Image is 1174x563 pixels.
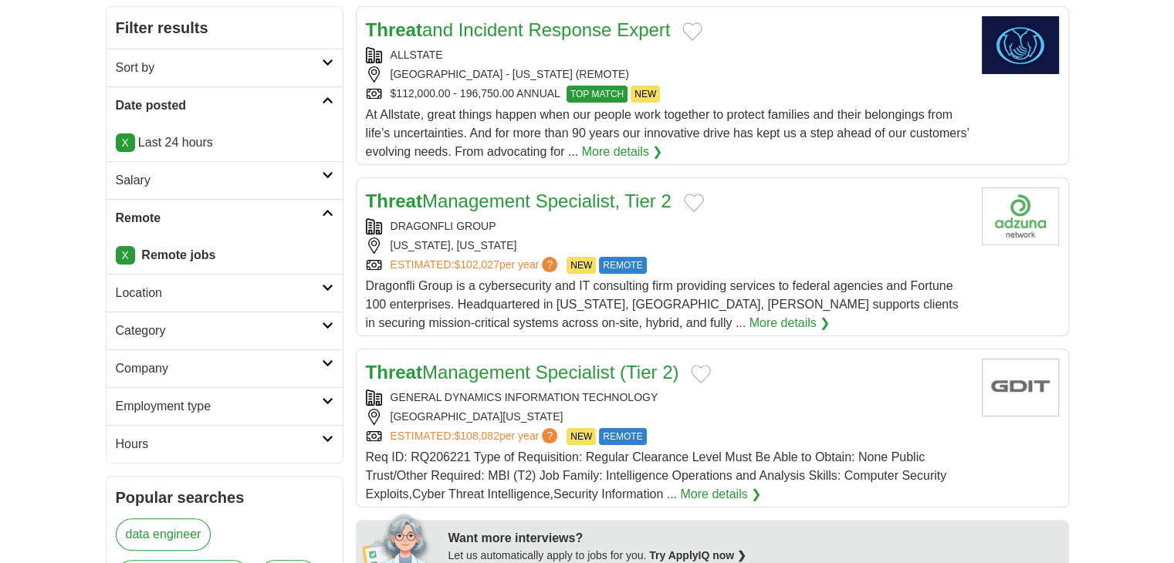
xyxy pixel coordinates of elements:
[141,248,215,261] strong: Remote jobs
[582,143,663,161] a: More details ❯
[366,450,947,501] span: Req ID: RQ206221 Type of Requisition: Regular Clearance Level Must Be Able to Obtain: None Public...
[366,409,969,425] div: [GEOGRAPHIC_DATA][US_STATE]
[116,322,322,340] h2: Category
[649,549,746,561] a: Try ApplyIQ now ❯
[391,428,561,445] a: ESTIMATED:$108,082per year?
[982,16,1059,74] img: Allstate logo
[116,486,333,509] h2: Popular searches
[107,274,343,312] a: Location
[567,86,628,103] span: TOP MATCH
[366,108,969,158] span: At Allstate, great things happen when our people work together to protect families and their belo...
[116,284,322,302] h2: Location
[454,258,499,271] span: $102,027
[366,19,671,40] a: Threatand Incident Response Expert
[542,428,557,443] span: ?
[448,529,1060,548] div: Want more interviews?
[116,435,322,453] h2: Hours
[567,257,596,274] span: NEW
[107,199,343,237] a: Remote
[107,312,343,349] a: Category
[391,257,561,274] a: ESTIMATED:$102,027per year?
[366,190,672,211] a: ThreatManagement Specialist, Tier 2
[366,218,969,234] div: DRAGONFLI GROUP
[107,387,343,425] a: Employment type
[749,314,831,332] a: More details ❯
[116,96,322,115] h2: Date posted
[391,49,443,61] a: ALLSTATE
[366,362,422,383] strong: Threat
[542,257,557,272] span: ?
[599,257,646,274] span: REMOTE
[107,49,343,86] a: Sort by
[391,391,658,403] a: GENERAL DYNAMICS INFORMATION TECHNOLOGY
[366,279,959,329] span: Dragonfli Group is a cybersecurity and IT consulting firm providing services to federal agencies ...
[116,209,322,228] h2: Remote
[691,365,711,383] button: Add to favorite jobs
[567,428,596,445] span: NEW
[116,171,322,190] h2: Salary
[366,238,969,254] div: [US_STATE], [US_STATE]
[116,359,322,378] h2: Company
[116,133,135,152] a: X
[107,161,343,199] a: Salary
[116,246,135,265] a: X
[107,86,343,124] a: Date posted
[107,425,343,463] a: Hours
[366,19,422,40] strong: Threat
[454,430,499,442] span: $108,082
[684,194,704,212] button: Add to favorite jobs
[682,22,702,41] button: Add to favorite jobs
[366,190,422,211] strong: Threat
[599,428,646,445] span: REMOTE
[366,362,679,383] a: ThreatManagement Specialist (Tier 2)
[116,518,211,551] a: data engineer
[366,86,969,103] div: $112,000.00 - 196,750.00 ANNUAL
[116,397,322,416] h2: Employment type
[982,359,1059,416] img: General Dynamics Information Technology logo
[982,187,1059,245] img: Company logo
[116,59,322,77] h2: Sort by
[107,7,343,49] h2: Filter results
[116,133,333,152] p: Last 24 hours
[366,66,969,83] div: [GEOGRAPHIC_DATA] - [US_STATE] (REMOTE)
[107,349,343,387] a: Company
[680,485,761,504] a: More details ❯
[631,86,660,103] span: NEW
